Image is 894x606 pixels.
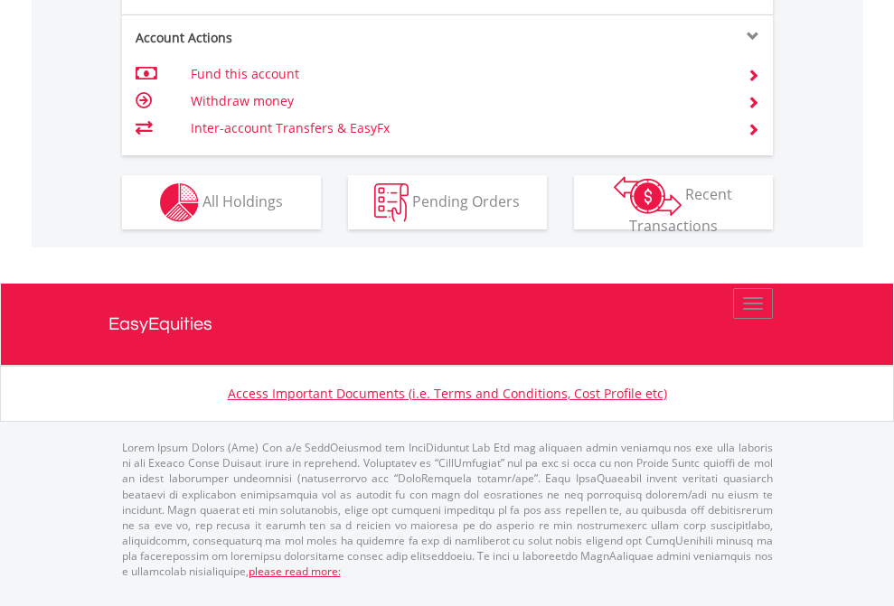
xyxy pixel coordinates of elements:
[574,175,773,229] button: Recent Transactions
[108,284,786,365] a: EasyEquities
[249,564,341,579] a: please read more:
[191,88,725,115] td: Withdraw money
[228,385,667,402] a: Access Important Documents (i.e. Terms and Conditions, Cost Profile etc)
[191,61,725,88] td: Fund this account
[374,183,409,222] img: pending_instructions-wht.png
[202,191,283,210] span: All Holdings
[122,29,447,47] div: Account Actions
[122,440,773,579] p: Lorem Ipsum Dolors (Ame) Con a/e SeddOeiusmod tem InciDiduntut Lab Etd mag aliquaen admin veniamq...
[122,175,321,229] button: All Holdings
[191,115,725,142] td: Inter-account Transfers & EasyFx
[348,175,547,229] button: Pending Orders
[160,183,199,222] img: holdings-wht.png
[614,176,682,216] img: transactions-zar-wht.png
[412,191,520,210] span: Pending Orders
